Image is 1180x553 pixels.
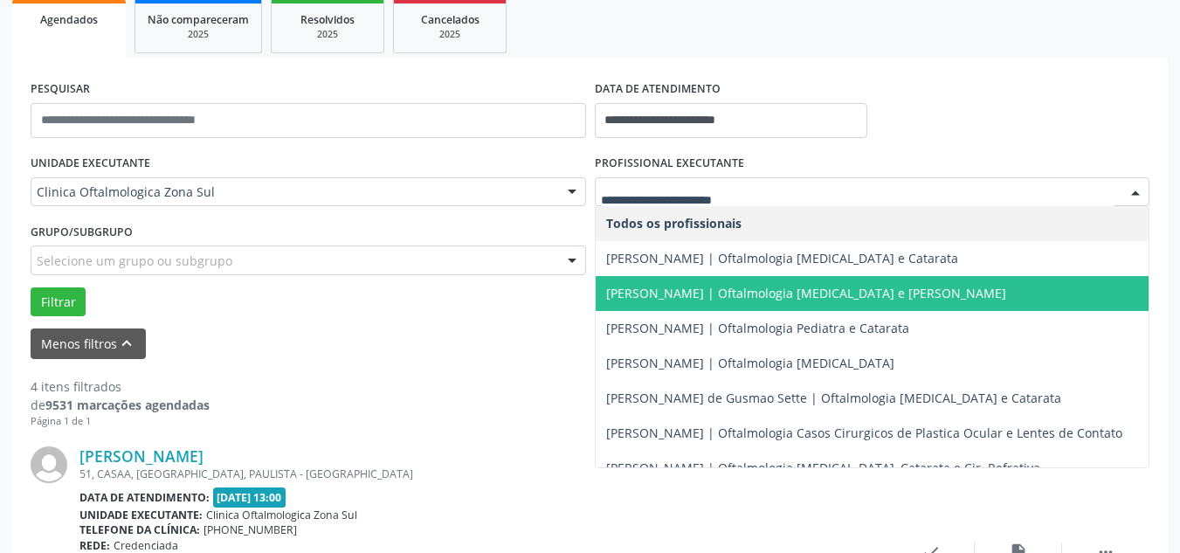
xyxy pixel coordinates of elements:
div: 2025 [148,28,249,41]
div: Página 1 de 1 [31,414,210,429]
span: [PERSON_NAME] de Gusmao Sette | Oftalmologia [MEDICAL_DATA] e Catarata [606,390,1061,406]
span: Todos os profissionais [606,215,742,232]
label: DATA DE ATENDIMENTO [595,76,721,103]
b: Rede: [79,538,110,553]
span: [PERSON_NAME] | Oftalmologia Pediatra e Catarata [606,320,909,336]
span: Credenciada [114,538,178,553]
label: PROFISSIONAL EXECUTANTE [595,150,744,177]
span: Selecione um grupo ou subgrupo [37,252,232,270]
span: [PERSON_NAME] | Oftalmologia [MEDICAL_DATA] e Catarata [606,250,958,266]
span: Clinica Oftalmologica Zona Sul [37,183,550,201]
span: Agendados [40,12,98,27]
strong: 9531 marcações agendadas [45,397,210,413]
div: de [31,396,210,414]
span: [PERSON_NAME] | Oftalmologia [MEDICAL_DATA], Catarata e Cir. Refrativa [606,460,1040,476]
div: 51, CASAA, [GEOGRAPHIC_DATA], PAULISTA - [GEOGRAPHIC_DATA] [79,467,887,481]
label: PESQUISAR [31,76,90,103]
span: [PHONE_NUMBER] [204,522,297,537]
span: [PERSON_NAME] | Oftalmologia [MEDICAL_DATA] e [PERSON_NAME] [606,285,1006,301]
span: Clinica Oftalmologica Zona Sul [206,508,357,522]
img: img [31,446,67,483]
div: 2025 [406,28,493,41]
b: Unidade executante: [79,508,203,522]
a: [PERSON_NAME] [79,446,204,466]
span: Resolvidos [300,12,355,27]
div: 4 itens filtrados [31,377,210,396]
div: 2025 [284,28,371,41]
b: Data de atendimento: [79,490,210,505]
label: UNIDADE EXECUTANTE [31,150,150,177]
span: Não compareceram [148,12,249,27]
span: Cancelados [421,12,480,27]
i: keyboard_arrow_up [117,334,136,353]
button: Filtrar [31,287,86,317]
label: Grupo/Subgrupo [31,218,133,245]
span: [PERSON_NAME] | Oftalmologia [MEDICAL_DATA] [606,355,894,371]
button: Menos filtroskeyboard_arrow_up [31,328,146,359]
span: [DATE] 13:00 [213,487,286,508]
span: [PERSON_NAME] | Oftalmologia Casos Cirurgicos de Plastica Ocular e Lentes de Contato [606,425,1122,441]
b: Telefone da clínica: [79,522,200,537]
